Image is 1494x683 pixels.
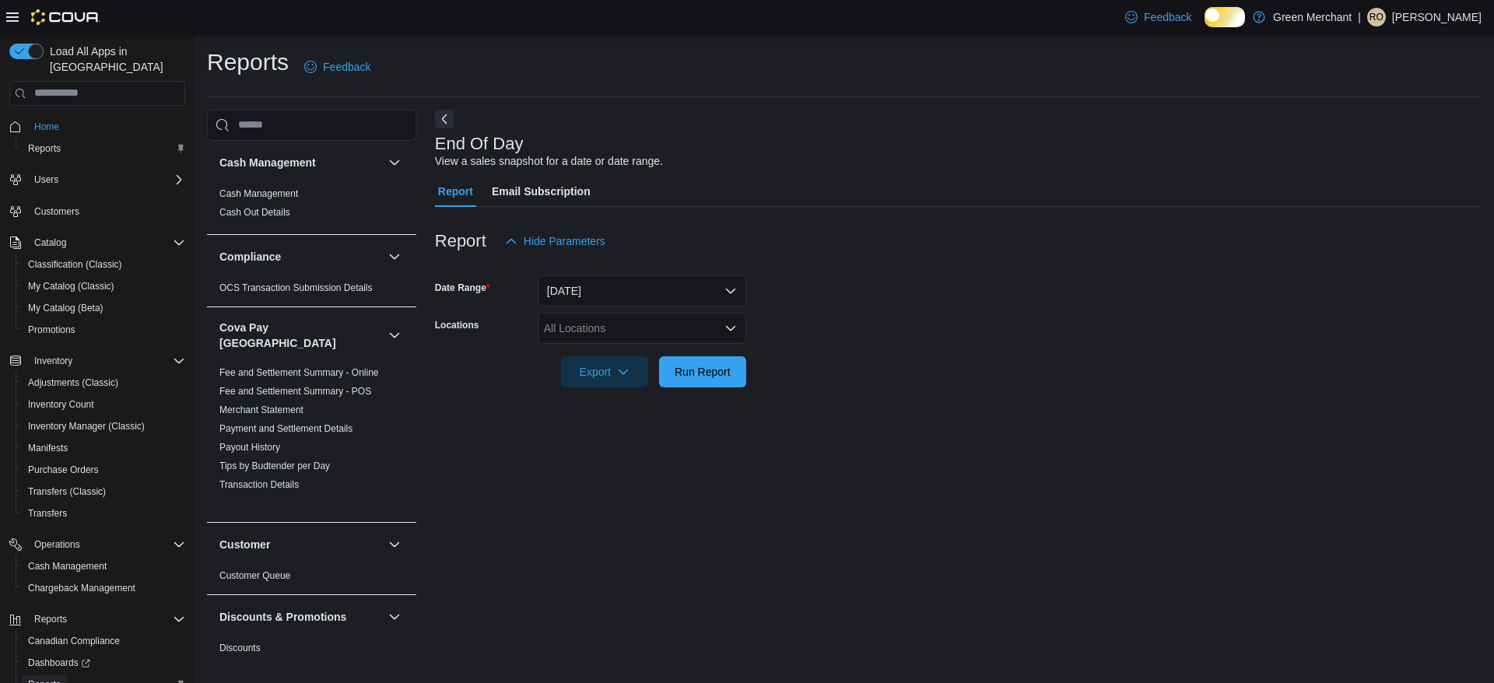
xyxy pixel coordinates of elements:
[385,326,404,345] button: Cova Pay [GEOGRAPHIC_DATA]
[219,609,382,625] button: Discounts & Promotions
[435,232,486,250] h3: Report
[16,459,191,481] button: Purchase Orders
[16,481,191,503] button: Transfers (Classic)
[22,439,74,457] a: Manifests
[219,155,316,170] h3: Cash Management
[16,319,191,341] button: Promotions
[28,202,86,221] a: Customers
[22,417,151,436] a: Inventory Manager (Classic)
[22,277,121,296] a: My Catalog (Classic)
[28,233,72,252] button: Catalog
[28,352,79,370] button: Inventory
[219,461,330,471] a: Tips by Budtender per Day
[22,579,185,597] span: Chargeback Management
[16,138,191,159] button: Reports
[219,249,382,264] button: Compliance
[16,652,191,674] a: Dashboards
[219,404,303,416] span: Merchant Statement
[1205,7,1246,27] input: Dark Mode
[207,363,416,522] div: Cova Pay [GEOGRAPHIC_DATA]
[438,176,473,207] span: Report
[219,207,290,218] a: Cash Out Details
[16,437,191,459] button: Manifests
[219,441,280,454] span: Payout History
[435,282,490,294] label: Date Range
[561,356,648,387] button: Export
[34,121,59,133] span: Home
[219,386,371,397] a: Fee and Settlement Summary - POS
[219,405,303,415] a: Merchant Statement
[28,258,122,271] span: Classification (Classic)
[16,394,191,415] button: Inventory Count
[323,59,370,75] span: Feedback
[22,557,113,576] a: Cash Management
[22,557,185,576] span: Cash Management
[28,117,185,136] span: Home
[1205,27,1205,28] span: Dark Mode
[28,657,90,669] span: Dashboards
[435,135,524,153] h3: End Of Day
[28,377,118,389] span: Adjustments (Classic)
[3,534,191,555] button: Operations
[22,139,67,158] a: Reports
[219,537,270,552] h3: Customer
[219,423,352,434] a: Payment and Settlement Details
[22,395,100,414] a: Inventory Count
[34,355,72,367] span: Inventory
[22,461,185,479] span: Purchase Orders
[219,320,382,351] button: Cova Pay [GEOGRAPHIC_DATA]
[219,570,290,581] a: Customer Queue
[219,206,290,219] span: Cash Out Details
[219,643,261,653] a: Discounts
[675,364,731,380] span: Run Report
[28,201,185,221] span: Customers
[435,153,663,170] div: View a sales snapshot for a date or date range.
[28,535,86,554] button: Operations
[22,299,185,317] span: My Catalog (Beta)
[22,504,73,523] a: Transfers
[22,255,128,274] a: Classification (Classic)
[207,47,289,78] h1: Reports
[34,236,66,249] span: Catalog
[219,642,261,654] span: Discounts
[219,478,299,491] span: Transaction Details
[207,184,416,234] div: Cash Management
[22,299,110,317] a: My Catalog (Beta)
[22,632,126,650] a: Canadian Compliance
[16,503,191,524] button: Transfers
[1392,8,1482,26] p: [PERSON_NAME]
[207,278,416,306] div: Compliance
[219,367,379,378] a: Fee and Settlement Summary - Online
[219,282,373,294] span: OCS Transaction Submission Details
[28,610,185,629] span: Reports
[28,324,75,336] span: Promotions
[219,282,373,293] a: OCS Transaction Submission Details
[16,415,191,437] button: Inventory Manager (Classic)
[1273,8,1352,26] p: Green Merchant
[22,320,185,339] span: Promotions
[22,373,124,392] a: Adjustments (Classic)
[34,205,79,218] span: Customers
[385,153,404,172] button: Cash Management
[385,247,404,266] button: Compliance
[22,395,185,414] span: Inventory Count
[219,442,280,453] a: Payout History
[435,319,479,331] label: Locations
[385,608,404,626] button: Discounts & Promotions
[22,439,185,457] span: Manifests
[219,569,290,582] span: Customer Queue
[219,609,346,625] h3: Discounts & Promotions
[219,422,352,435] span: Payment and Settlement Details
[3,169,191,191] button: Users
[28,610,73,629] button: Reports
[28,635,120,647] span: Canadian Compliance
[16,275,191,297] button: My Catalog (Classic)
[28,352,185,370] span: Inventory
[22,579,142,597] a: Chargeback Management
[22,482,185,501] span: Transfers (Classic)
[1144,9,1191,25] span: Feedback
[724,322,737,334] button: Open list of options
[31,9,100,25] img: Cova
[1119,2,1198,33] a: Feedback
[22,277,185,296] span: My Catalog (Classic)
